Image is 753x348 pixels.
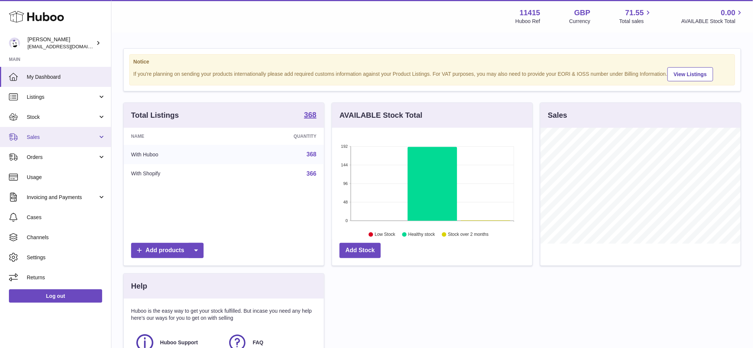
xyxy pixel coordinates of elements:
[343,200,348,204] text: 48
[375,232,396,237] text: Low Stock
[27,36,94,50] div: [PERSON_NAME]
[340,243,381,258] a: Add Stock
[133,66,731,81] div: If you're planning on sending your products internationally please add required customs informati...
[548,110,567,120] h3: Sales
[27,214,106,221] span: Cases
[408,232,435,237] text: Healthy stock
[668,67,713,81] a: View Listings
[304,111,317,120] a: 368
[619,18,652,25] span: Total sales
[124,128,232,145] th: Name
[253,339,263,346] span: FAQ
[27,174,106,181] span: Usage
[341,144,348,149] text: 192
[131,110,179,120] h3: Total Listings
[306,151,317,157] a: 368
[232,128,324,145] th: Quantity
[304,111,317,118] strong: 368
[27,254,106,261] span: Settings
[9,289,102,303] a: Log out
[681,18,744,25] span: AVAILABLE Stock Total
[721,8,736,18] span: 0.00
[27,194,98,201] span: Invoicing and Payments
[619,8,652,25] a: 71.55 Total sales
[124,145,232,164] td: With Huboo
[131,243,204,258] a: Add products
[569,18,591,25] div: Currency
[343,181,348,186] text: 96
[681,8,744,25] a: 0.00 AVAILABLE Stock Total
[27,43,109,49] span: [EMAIL_ADDRESS][DOMAIN_NAME]
[27,154,98,161] span: Orders
[520,8,541,18] strong: 11415
[341,163,348,167] text: 144
[131,281,147,291] h3: Help
[27,114,98,121] span: Stock
[345,218,348,223] text: 0
[133,58,731,65] strong: Notice
[340,110,422,120] h3: AVAILABLE Stock Total
[27,94,98,101] span: Listings
[306,170,317,177] a: 366
[516,18,541,25] div: Huboo Ref
[124,164,232,183] td: With Shopify
[160,339,198,346] span: Huboo Support
[27,134,98,141] span: Sales
[625,8,644,18] span: 71.55
[27,274,106,281] span: Returns
[27,74,106,81] span: My Dashboard
[27,234,106,241] span: Channels
[131,308,317,322] p: Huboo is the easy way to get your stock fulfilled. But incase you need any help here's our ways f...
[9,38,20,49] img: care@shopmanto.uk
[574,8,590,18] strong: GBP
[448,232,489,237] text: Stock over 2 months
